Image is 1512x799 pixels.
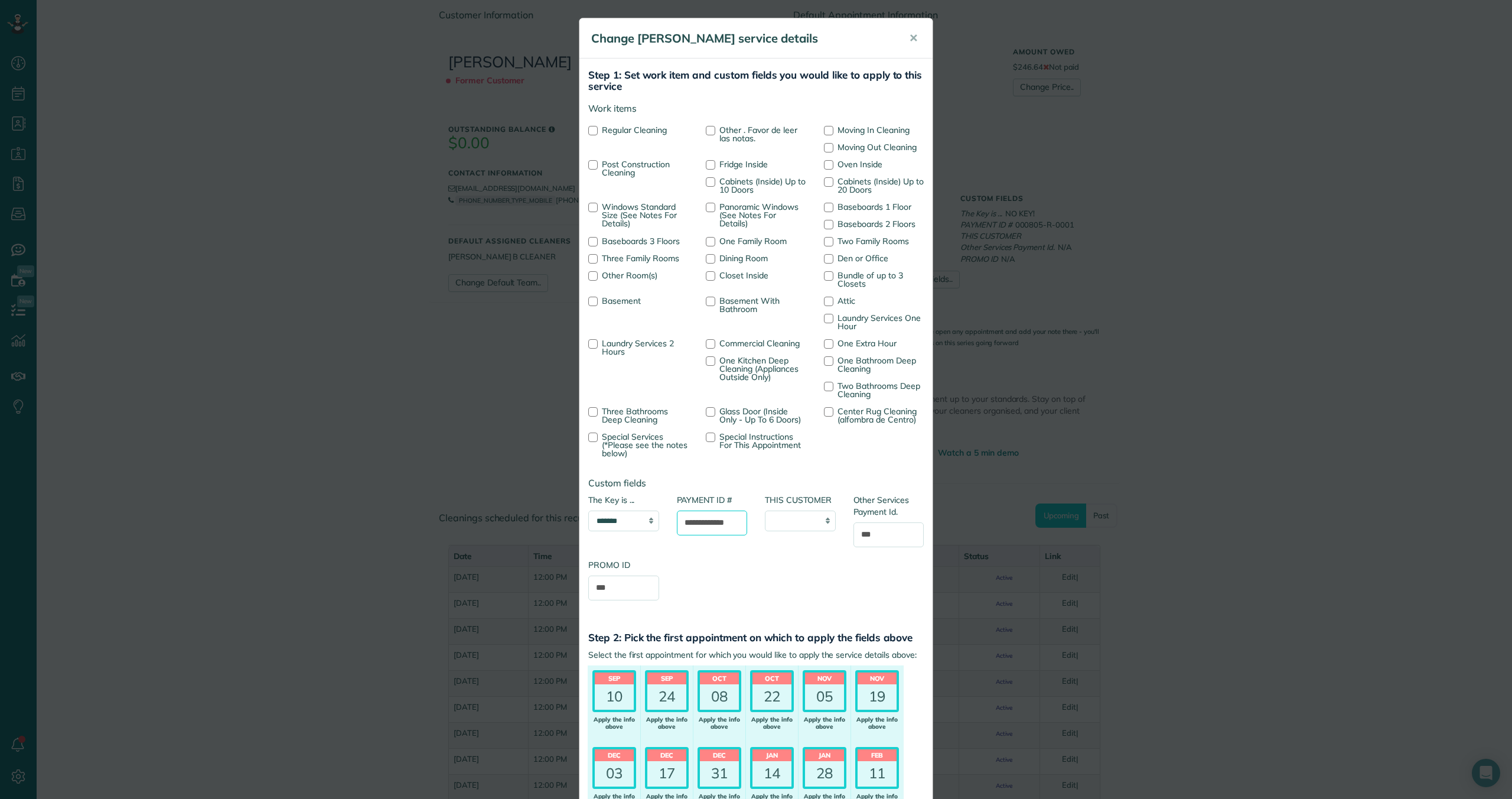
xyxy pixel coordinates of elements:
label: Other Services Payment Id. [853,494,924,518]
span: Baseboards 2 Floors [838,219,915,229]
span: Panoramic Windows (See Notes For Details) [719,202,799,229]
span: Fridge Inside [719,159,768,170]
span: One Family Room [719,236,787,246]
div: Apply the info above [698,716,741,730]
span: Moving In Cleaning [838,125,910,135]
h3: Step 1: Set work item and custom fields you would like to apply to this service [588,70,924,92]
h3: Step 2: Pick the first appointment on which to apply the fields above [588,632,924,644]
div: Apply the info above [855,716,899,730]
div: Apply the info above [592,716,636,730]
div: 10 [595,684,634,709]
h5: Change [PERSON_NAME] service details [591,30,892,47]
span: Closet Inside [719,270,768,281]
div: 11 [858,761,897,786]
div: 19 [858,684,897,709]
div: Apply the info above [750,716,794,730]
label: THIS CUSTOMER [765,494,836,506]
div: 17 [647,761,686,786]
span: Basement With Bathroom [719,295,780,314]
span: Other . Favor de leer las notas. [719,125,797,144]
span: Post Construction Cleaning [602,159,670,178]
header: Sep [595,673,634,684]
span: Other Room(s) [602,270,657,281]
span: Three Bathrooms Deep Cleaning [602,406,668,425]
span: One Kitchen Deep Cleaning (Appliances Outside Only) [719,355,799,382]
header: Dec [595,749,634,761]
header: Sep [647,673,686,684]
span: One Extra Hour [838,338,897,349]
span: Two Bathrooms Deep Cleaning [838,381,920,399]
span: Two Family Rooms [838,236,909,246]
span: Regular Cleaning [602,125,667,135]
span: Bundle of up to 3 Closets [838,270,903,289]
span: Laundry Services One Hour [838,313,921,332]
span: Dining Room [719,253,768,264]
span: Special Instructions For This Appointment [719,431,801,450]
header: Dec [647,749,686,761]
span: Baseboards 3 Floors [602,236,680,246]
label: PAYMENT ID # [677,494,748,506]
span: Baseboards 1 Floor [838,202,911,212]
div: Apply the info above [645,716,689,730]
div: 24 [647,684,686,709]
span: Moving Out Cleaning [838,142,917,152]
span: ✕ [909,31,918,45]
div: 22 [752,684,791,709]
div: 31 [700,761,739,786]
div: Apply the info above [803,716,846,730]
header: Jan [752,749,791,761]
div: 05 [805,684,844,709]
span: Basement [602,295,641,306]
div: 03 [595,761,634,786]
div: 28 [805,761,844,786]
h4: Work items [588,103,924,113]
h4: Custom fields [588,478,924,488]
span: Glass Door (Inside Only - Up To 6 Doors) [719,406,801,425]
header: Jan [805,749,844,761]
span: Windows Standard Size (See Notes For Details) [602,202,677,229]
span: Center Rug Cleaning (alfombra de Centro) [838,406,917,425]
header: Oct [700,673,739,684]
span: Commercial Cleaning [719,338,800,349]
span: Laundry Services 2 Hours [602,338,674,357]
header: Dec [700,749,739,761]
span: Cabinets (Inside) Up to 20 Doors [838,176,924,195]
div: 08 [700,684,739,709]
span: Cabinets (Inside) Up to 10 Doors [719,176,806,195]
span: Oven Inside [838,159,882,170]
label: The Key is ... [588,494,659,506]
span: Den or Office [838,253,888,264]
div: 14 [752,761,791,786]
header: Oct [752,673,791,684]
header: Nov [805,673,844,684]
span: Attic [838,295,855,306]
header: Nov [858,673,897,684]
span: Special Services (*Please see the notes below) [602,431,687,459]
label: Select the first appointment for which you would like to apply the service details above: [588,649,924,661]
span: Three Family Rooms [602,253,679,264]
header: Feb [858,749,897,761]
span: One Bathroom Deep Cleaning [838,355,916,374]
label: PROMO ID [588,559,659,571]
